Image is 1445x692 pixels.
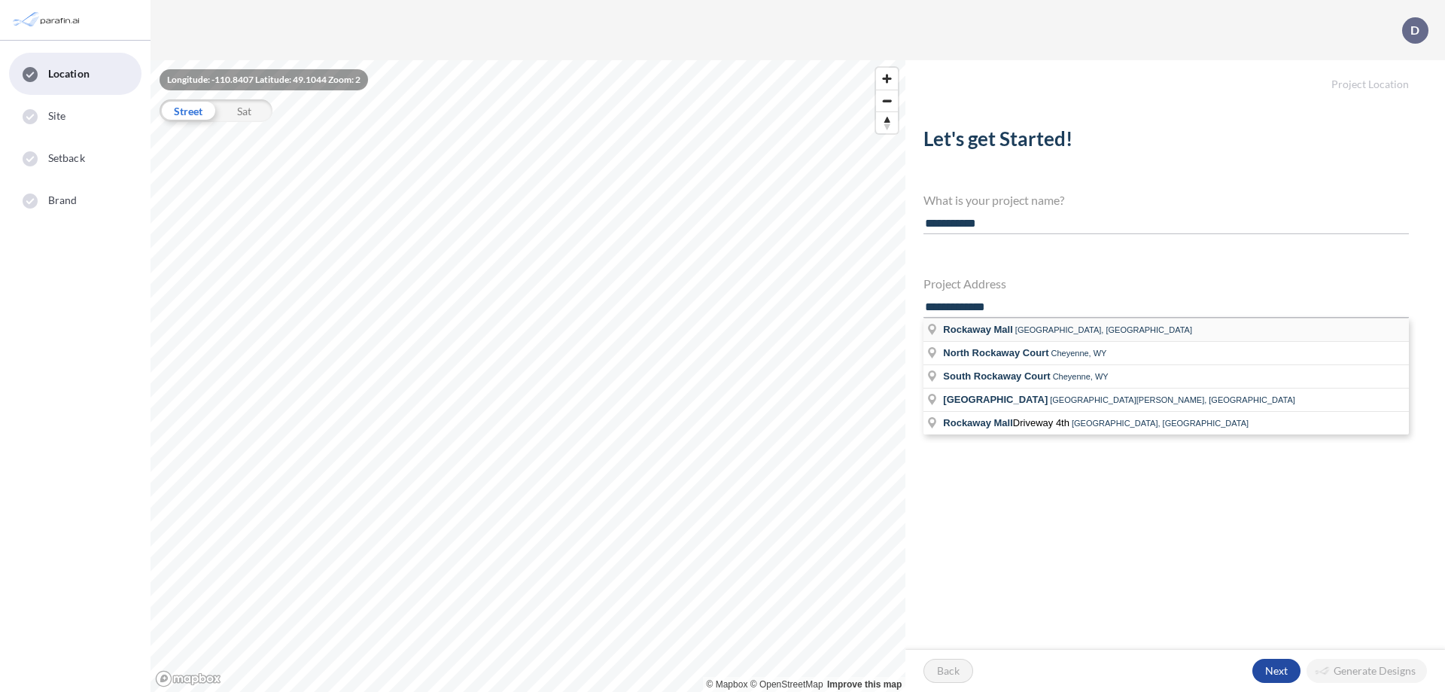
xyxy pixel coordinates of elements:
[216,99,272,122] div: Sat
[943,417,1072,428] span: Driveway 4th
[943,394,1048,405] span: [GEOGRAPHIC_DATA]
[48,66,90,81] span: Location
[943,370,1050,382] span: South Rockaway Court
[876,112,898,133] span: Reset bearing to north
[923,127,1409,157] h2: Let's get Started!
[1252,659,1300,683] button: Next
[1051,349,1106,358] span: Cheyenne, WY
[905,60,1445,91] h5: Project Location
[923,193,1409,207] h4: What is your project name?
[48,108,65,123] span: Site
[1015,325,1192,334] span: [GEOGRAPHIC_DATA], [GEOGRAPHIC_DATA]
[151,60,905,692] canvas: Map
[160,99,216,122] div: Street
[1050,395,1295,404] span: [GEOGRAPHIC_DATA][PERSON_NAME], [GEOGRAPHIC_DATA]
[943,324,1013,335] span: Rockaway Mall
[827,679,902,690] a: Improve this map
[943,417,1013,428] span: Rockaway Mall
[1072,419,1249,428] span: [GEOGRAPHIC_DATA], [GEOGRAPHIC_DATA]
[1265,663,1288,678] p: Next
[876,90,898,111] button: Zoom out
[1053,372,1109,381] span: Cheyenne, WY
[11,6,84,34] img: Parafin
[1410,23,1419,37] p: D
[750,679,823,690] a: OpenStreetMap
[48,151,85,166] span: Setback
[876,68,898,90] button: Zoom in
[943,347,1048,358] span: North Rockaway Court
[160,69,368,90] div: Longitude: -110.8407 Latitude: 49.1044 Zoom: 2
[707,679,748,690] a: Mapbox
[876,111,898,133] button: Reset bearing to north
[48,193,78,208] span: Brand
[923,276,1409,291] h4: Project Address
[155,670,221,687] a: Mapbox homepage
